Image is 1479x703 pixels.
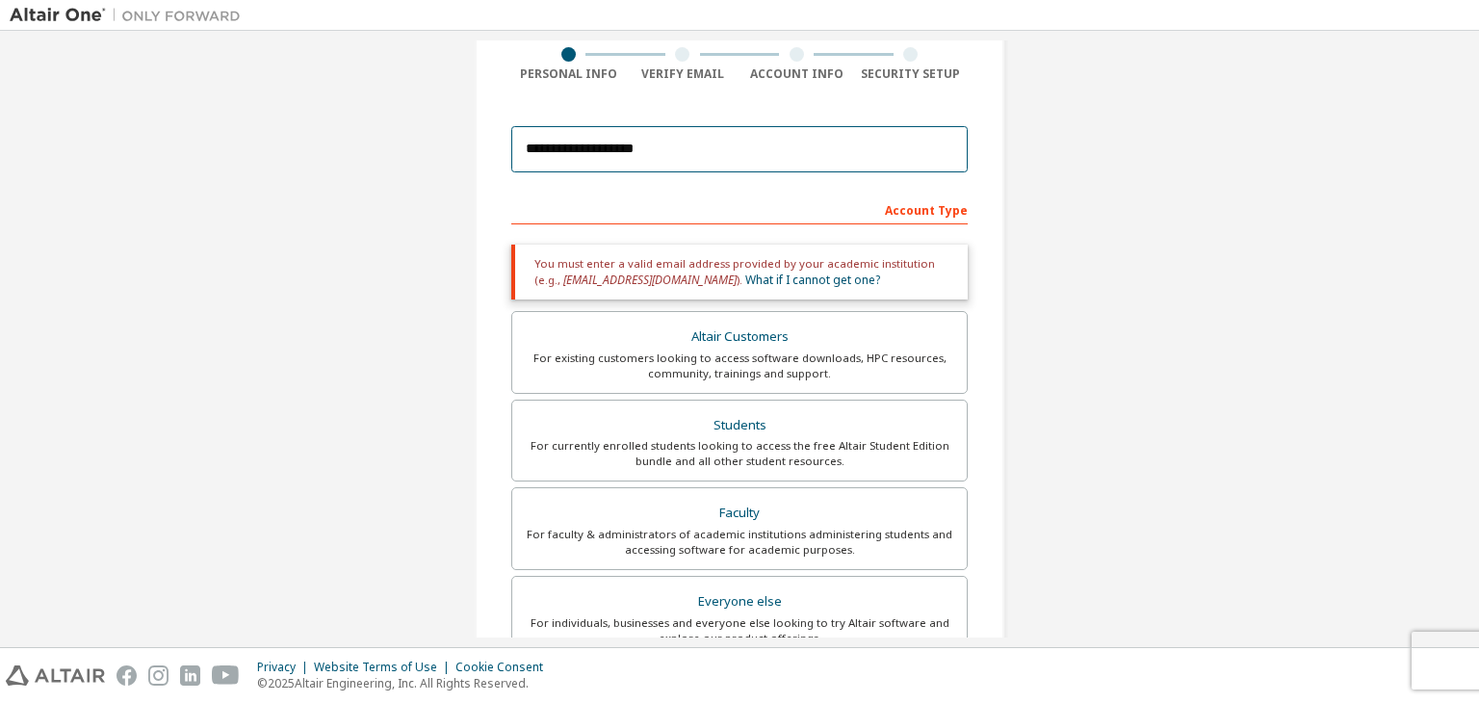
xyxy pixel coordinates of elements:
[314,660,455,675] div: Website Terms of Use
[524,615,955,646] div: For individuals, businesses and everyone else looking to try Altair software and explore our prod...
[524,500,955,527] div: Faculty
[6,665,105,686] img: altair_logo.svg
[511,66,626,82] div: Personal Info
[524,324,955,351] div: Altair Customers
[117,665,137,686] img: facebook.svg
[511,245,968,299] div: You must enter a valid email address provided by your academic institution (e.g., ).
[257,675,555,691] p: © 2025 Altair Engineering, Inc. All Rights Reserved.
[563,272,737,288] span: [EMAIL_ADDRESS][DOMAIN_NAME]
[511,194,968,224] div: Account Type
[257,660,314,675] div: Privacy
[626,66,740,82] div: Verify Email
[745,272,880,288] a: What if I cannot get one?
[739,66,854,82] div: Account Info
[524,588,955,615] div: Everyone else
[10,6,250,25] img: Altair One
[854,66,969,82] div: Security Setup
[148,665,169,686] img: instagram.svg
[524,412,955,439] div: Students
[455,660,555,675] div: Cookie Consent
[524,351,955,381] div: For existing customers looking to access software downloads, HPC resources, community, trainings ...
[180,665,200,686] img: linkedin.svg
[524,527,955,558] div: For faculty & administrators of academic institutions administering students and accessing softwa...
[212,665,240,686] img: youtube.svg
[524,438,955,469] div: For currently enrolled students looking to access the free Altair Student Edition bundle and all ...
